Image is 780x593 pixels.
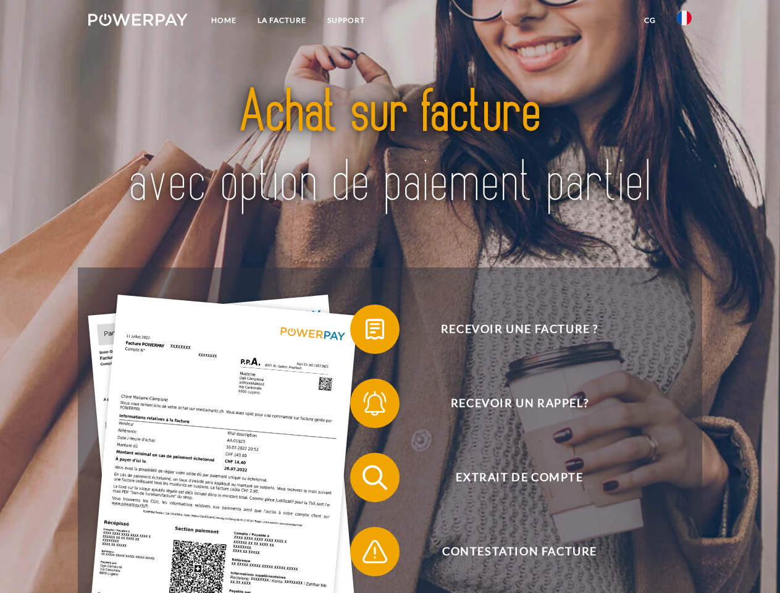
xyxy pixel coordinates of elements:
a: LA FACTURE [247,9,317,32]
span: Contestation Facture [368,527,671,576]
img: logo-powerpay-white.svg [88,14,188,26]
img: qb_warning.svg [359,536,390,567]
span: Extrait de compte [368,453,671,502]
a: CG [634,9,666,32]
button: Extrait de compte [350,453,671,502]
a: Support [317,9,375,32]
img: qb_bill.svg [359,314,390,345]
button: Contestation Facture [350,527,671,576]
span: Recevoir une facture ? [368,305,671,354]
span: Recevoir un rappel? [368,379,671,428]
a: Home [201,9,247,32]
img: qb_search.svg [359,462,390,493]
button: Recevoir un rappel? [350,379,671,428]
img: fr [677,11,692,25]
img: qb_bell.svg [359,388,390,419]
img: title-powerpay_fr.svg [118,59,662,237]
button: Recevoir une facture ? [350,305,671,354]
